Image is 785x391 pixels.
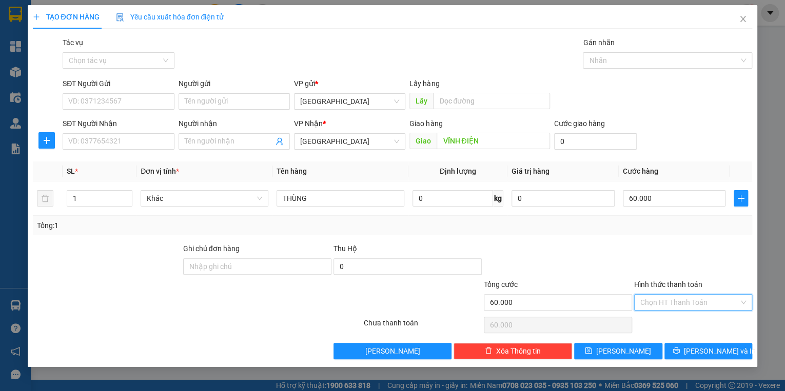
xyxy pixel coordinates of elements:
[365,345,420,357] span: [PERSON_NAME]
[485,347,492,355] span: delete
[63,38,83,47] label: Tác vụ
[362,317,482,335] div: Chưa thanh toán
[141,167,179,175] span: Đơn vị tính
[294,78,405,89] div: VP gửi
[496,345,541,357] span: Xóa Thông tin
[440,167,476,175] span: Định lượng
[585,347,592,355] span: save
[147,191,262,206] span: Khác
[183,244,240,253] label: Ghi chú đơn hàng
[300,134,399,149] span: Đà Nẵng
[38,132,55,149] button: plus
[673,347,680,355] span: printer
[664,343,753,359] button: printer[PERSON_NAME] và In
[294,119,323,128] span: VP Nhận
[333,244,357,253] span: Thu Hộ
[37,220,304,231] div: Tổng: 1
[409,119,442,128] span: Giao hàng
[493,190,503,207] span: kg
[729,5,757,34] button: Close
[179,118,290,129] div: Người nhận
[512,167,549,175] span: Giá trị hàng
[33,13,40,20] span: plus
[276,137,284,146] span: user-add
[277,190,404,207] input: VD: Bàn, Ghế
[300,94,399,109] span: Bình Định
[454,343,572,359] button: deleteXóa Thông tin
[37,190,53,207] button: delete
[512,190,615,207] input: 0
[116,13,124,22] img: icon
[39,136,54,145] span: plus
[433,93,550,109] input: Dọc đường
[63,78,174,89] div: SĐT Người Gửi
[574,343,662,359] button: save[PERSON_NAME]
[333,343,452,359] button: [PERSON_NAME]
[67,167,75,175] span: SL
[739,15,747,23] span: close
[554,133,637,150] input: Cước giao hàng
[583,38,614,47] label: Gán nhãn
[684,345,756,357] span: [PERSON_NAME] và In
[409,133,437,149] span: Giao
[484,280,518,289] span: Tổng cước
[409,93,433,109] span: Lấy
[179,78,290,89] div: Người gửi
[33,13,100,21] span: TẠO ĐƠN HÀNG
[596,345,651,357] span: [PERSON_NAME]
[277,167,307,175] span: Tên hàng
[623,167,658,175] span: Cước hàng
[437,133,550,149] input: Dọc đường
[183,258,331,275] input: Ghi chú đơn hàng
[63,118,174,129] div: SĐT Người Nhận
[409,79,439,88] span: Lấy hàng
[554,119,605,128] label: Cước giao hàng
[116,13,224,21] span: Yêu cầu xuất hóa đơn điện tử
